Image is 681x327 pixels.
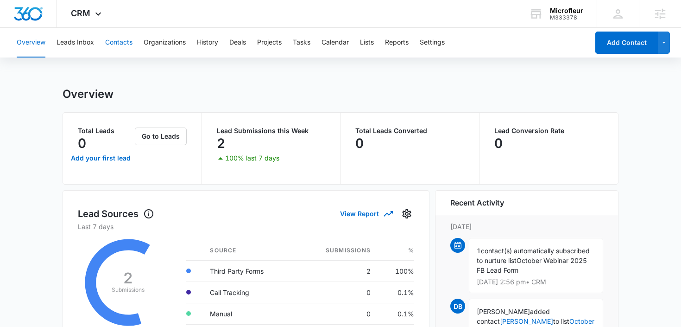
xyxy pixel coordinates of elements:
td: 100% [378,260,414,282]
th: Source [202,241,296,261]
p: 0 [355,136,364,151]
td: 0.1% [378,303,414,324]
td: Manual [202,303,296,324]
button: Reports [385,28,409,58]
button: History [197,28,218,58]
div: Domain Overview [35,55,83,61]
button: Overview [17,28,45,58]
th: Submissions [296,241,378,261]
p: 100% last 7 days [225,155,279,161]
button: Calendar [322,28,349,58]
td: 0 [296,282,378,303]
div: Keywords by Traffic [102,55,156,61]
p: [DATE] 2:56 pm • CRM [477,279,595,285]
h1: Lead Sources [78,207,154,221]
td: 2 [296,260,378,282]
td: Third Party Forms [202,260,296,282]
th: % [378,241,414,261]
p: 0 [494,136,503,151]
p: Total Leads [78,128,133,134]
button: Tasks [293,28,310,58]
p: Total Leads Converted [355,128,464,134]
span: [PERSON_NAME] [477,308,530,315]
span: October Webinar 2025 FB Lead Form [477,256,587,274]
h1: Overview [63,87,113,101]
button: Leads Inbox [57,28,94,58]
img: website_grey.svg [15,24,22,32]
p: Lead Submissions this Week [217,128,326,134]
p: Lead Conversion Rate [494,128,604,134]
span: contact(s) automatically subscribed to nurture list [477,247,590,264]
button: Lists [360,28,374,58]
p: 2 [217,136,225,151]
button: Contacts [105,28,132,58]
p: Last 7 days [78,222,414,231]
button: Go to Leads [135,128,187,145]
button: Settings [399,206,414,221]
div: Domain: [DOMAIN_NAME] [24,24,102,32]
button: Projects [257,28,282,58]
button: Deals [229,28,246,58]
h6: Recent Activity [450,197,504,208]
img: tab_domain_overview_orange.svg [25,54,32,61]
button: Settings [420,28,445,58]
a: Go to Leads [135,132,187,140]
p: [DATE] [450,222,603,231]
a: [PERSON_NAME] [500,317,553,325]
td: 0 [296,303,378,324]
span: 1 [477,247,481,255]
div: account id [550,14,583,21]
span: to list [553,317,569,325]
span: CRM [71,8,90,18]
td: 0.1% [378,282,414,303]
button: Add Contact [595,32,658,54]
img: tab_keywords_by_traffic_grey.svg [92,54,100,61]
p: 0 [78,136,86,151]
td: Call Tracking [202,282,296,303]
div: v 4.0.25 [26,15,45,22]
div: account name [550,7,583,14]
button: Organizations [144,28,186,58]
span: DB [450,299,465,314]
img: logo_orange.svg [15,15,22,22]
a: Add your first lead [69,147,133,169]
button: View Report [340,205,392,222]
